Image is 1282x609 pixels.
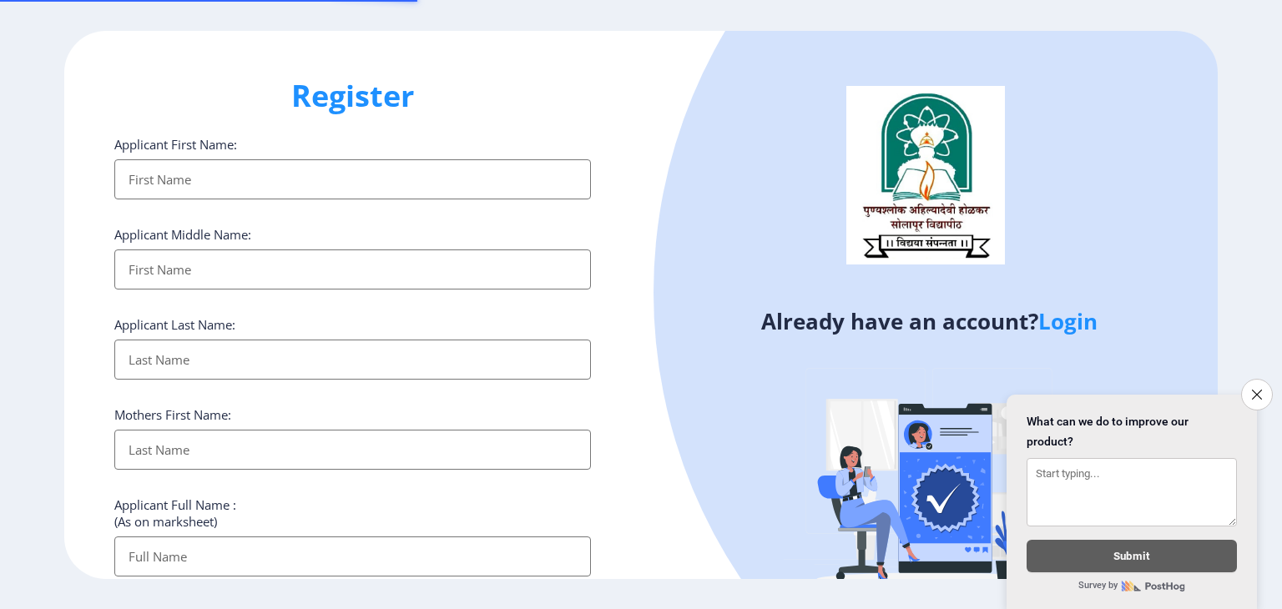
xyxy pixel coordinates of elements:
[114,226,251,243] label: Applicant Middle Name:
[654,308,1205,335] h4: Already have an account?
[1038,306,1098,336] a: Login
[846,86,1005,264] img: logo
[114,536,591,576] input: Full Name
[114,430,591,470] input: Last Name
[114,159,591,199] input: First Name
[114,316,235,333] label: Applicant Last Name:
[114,340,591,380] input: Last Name
[114,406,231,423] label: Mothers First Name:
[114,76,591,116] h1: Register
[114,249,591,289] input: First Name
[114,496,236,530] label: Applicant Full Name : (As on marksheet)
[114,136,237,153] label: Applicant First Name:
